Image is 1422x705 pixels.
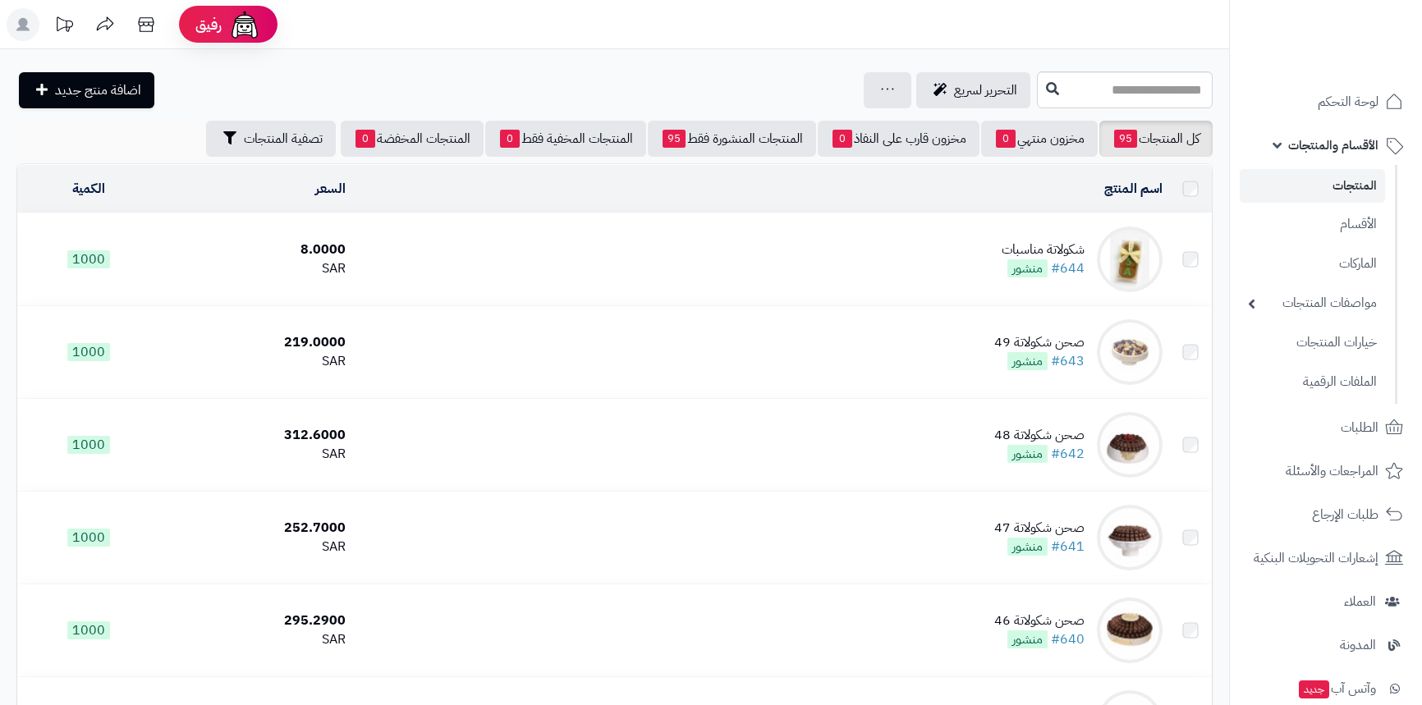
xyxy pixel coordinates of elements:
[167,445,345,464] div: SAR
[1007,630,1048,648] span: منشور
[485,121,646,157] a: المنتجات المخفية فقط0
[1240,582,1412,621] a: العملاء
[1097,227,1163,292] img: شكولاتة مناسبات
[1240,408,1412,447] a: الطلبات
[994,333,1085,352] div: صحن شكولاتة 49
[1097,505,1163,570] img: صحن شكولاتة 47
[1240,207,1385,242] a: الأقسام
[67,250,110,268] span: 1000
[1051,259,1085,278] a: #644
[648,121,816,157] a: المنتجات المنشورة فقط95
[1341,416,1378,439] span: الطلبات
[1299,680,1329,698] span: جديد
[1097,319,1163,385] img: صحن شكولاتة 49
[67,436,110,454] span: 1000
[341,121,484,157] a: المنتجات المخفضة0
[55,80,141,100] span: اضافة منتج جديد
[195,15,222,34] span: رفيق
[1051,629,1085,649] a: #640
[206,121,336,157] button: تصفية المنتجات
[1240,325,1385,360] a: خيارات المنتجات
[500,130,520,148] span: 0
[994,426,1085,445] div: صحن شكولاتة 48
[996,130,1016,148] span: 0
[1254,547,1378,570] span: إشعارات التحويلات البنكية
[1007,352,1048,370] span: منشور
[67,343,110,361] span: 1000
[167,426,345,445] div: 312.6000
[1312,503,1378,526] span: طلبات الإرجاع
[355,130,375,148] span: 0
[1007,538,1048,556] span: منشور
[67,529,110,547] span: 1000
[1240,82,1412,121] a: لوحة التحكم
[1007,259,1048,277] span: منشور
[1007,445,1048,463] span: منشور
[1104,179,1163,199] a: اسم المنتج
[916,72,1030,108] a: التحرير لسريع
[818,121,979,157] a: مخزون قارب على النفاذ0
[994,611,1085,630] div: صحن شكولاتة 46
[833,130,852,148] span: 0
[167,333,345,352] div: 219.0000
[1240,538,1412,578] a: إشعارات التحويلات البنكية
[954,80,1017,100] span: التحرير لسريع
[1051,537,1085,556] a: #641
[167,630,345,649] div: SAR
[1114,130,1137,148] span: 95
[1051,444,1085,464] a: #642
[1286,460,1378,483] span: المراجعات والأسئلة
[1240,286,1385,321] a: مواصفات المنتجات
[72,179,105,199] a: الكمية
[315,179,346,199] a: السعر
[663,130,686,148] span: 95
[1288,134,1378,157] span: الأقسام والمنتجات
[1097,597,1163,663] img: صحن شكولاتة 46
[19,72,154,108] a: اضافة منتج جديد
[1318,90,1378,113] span: لوحة التحكم
[1344,590,1376,613] span: العملاء
[1240,495,1412,534] a: طلبات الإرجاع
[1240,625,1412,665] a: المدونة
[167,611,345,630] div: 295.2900
[67,621,110,639] span: 1000
[1002,240,1085,259] div: شكولاتة مناسبات
[167,259,345,278] div: SAR
[1240,169,1385,203] a: المنتجات
[244,129,323,149] span: تصفية المنتجات
[228,8,261,41] img: ai-face.png
[1297,677,1376,700] span: وآتس آب
[167,352,345,371] div: SAR
[1240,246,1385,282] a: الماركات
[1097,412,1163,478] img: صحن شكولاتة 48
[1099,121,1213,157] a: كل المنتجات95
[981,121,1098,157] a: مخزون منتهي0
[1051,351,1085,371] a: #643
[167,519,345,538] div: 252.7000
[167,240,345,259] div: 8.0000
[1340,634,1376,657] span: المدونة
[1240,451,1412,491] a: المراجعات والأسئلة
[994,519,1085,538] div: صحن شكولاتة 47
[44,8,85,45] a: تحديثات المنصة
[1240,364,1385,400] a: الملفات الرقمية
[167,538,345,556] div: SAR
